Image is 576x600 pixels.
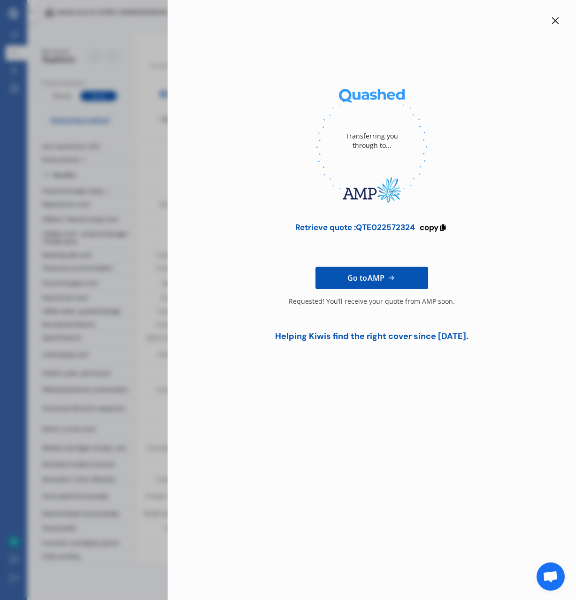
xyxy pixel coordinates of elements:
[289,297,455,315] div: Requested! You’ll receive your quote from AMP soon.
[537,562,565,591] div: Open chat
[420,222,438,232] span: copy
[269,331,475,341] div: Helping Kiwis find the right cover since [DATE].
[334,113,409,169] div: Transferring you through to...
[316,169,428,211] img: AMP.webp
[295,223,415,232] div: Retrieve quote : QTE022572324
[315,267,428,289] a: Go toAMP
[347,272,384,284] span: Go to AMP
